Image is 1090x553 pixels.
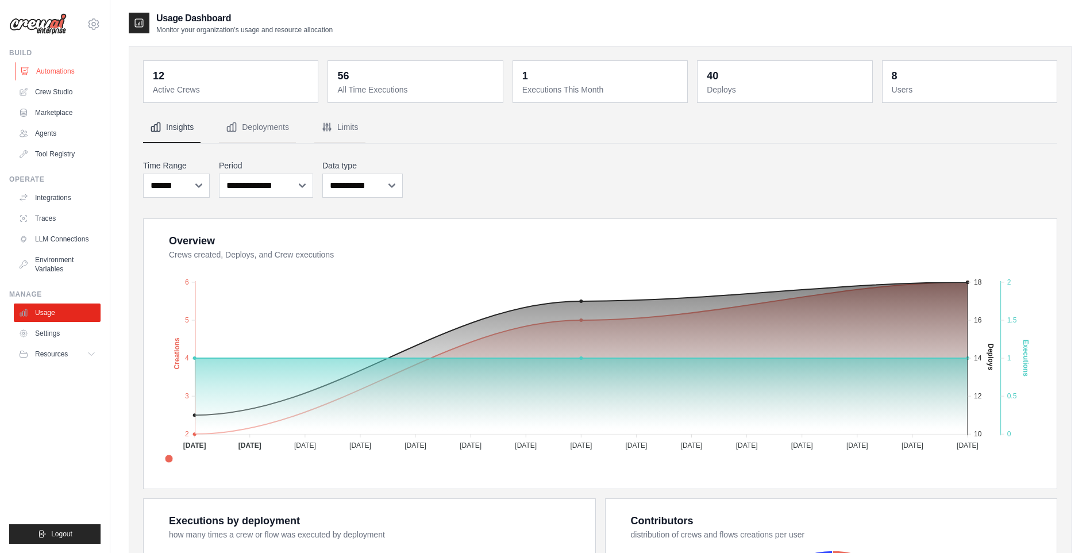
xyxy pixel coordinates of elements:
[1007,278,1011,286] tspan: 2
[185,430,189,438] tspan: 2
[349,441,371,450] tspan: [DATE]
[169,529,581,540] dt: how many times a crew or flow was executed by deployment
[522,68,528,84] div: 1
[14,103,101,122] a: Marketplace
[143,160,210,171] label: Time Range
[14,345,101,363] button: Resources
[14,304,101,322] a: Usage
[322,160,403,171] label: Data type
[337,84,495,95] dt: All Time Executions
[892,84,1050,95] dt: Users
[14,145,101,163] a: Tool Registry
[14,83,101,101] a: Crew Studio
[9,13,67,35] img: Logo
[736,441,758,450] tspan: [DATE]
[14,189,101,207] a: Integrations
[173,337,181,370] text: Creations
[460,441,482,450] tspan: [DATE]
[1007,392,1017,400] tspan: 0.5
[974,392,982,400] tspan: 12
[570,441,592,450] tspan: [DATE]
[974,278,982,286] tspan: 18
[143,112,1057,143] nav: Tabs
[153,68,164,84] div: 12
[707,84,865,95] dt: Deploys
[185,316,189,324] tspan: 5
[987,343,995,370] text: Deploys
[515,441,537,450] tspan: [DATE]
[405,441,426,450] tspan: [DATE]
[9,290,101,299] div: Manage
[974,354,982,362] tspan: 14
[15,62,102,80] a: Automations
[707,68,718,84] div: 40
[974,430,982,438] tspan: 10
[902,441,923,450] tspan: [DATE]
[957,441,979,450] tspan: [DATE]
[14,230,101,248] a: LLM Connections
[337,68,349,84] div: 56
[1007,430,1011,438] tspan: 0
[791,441,813,450] tspan: [DATE]
[14,324,101,343] a: Settings
[522,84,680,95] dt: Executions This Month
[846,441,868,450] tspan: [DATE]
[9,524,101,544] button: Logout
[51,529,72,539] span: Logout
[219,112,296,143] button: Deployments
[169,233,215,249] div: Overview
[153,84,311,95] dt: Active Crews
[219,160,313,171] label: Period
[9,175,101,184] div: Operate
[185,354,189,362] tspan: 4
[143,112,201,143] button: Insights
[631,529,1043,540] dt: distribution of crews and flows creations per user
[183,441,206,450] tspan: [DATE]
[156,11,333,25] h2: Usage Dashboard
[35,350,68,359] span: Resources
[156,25,333,34] p: Monitor your organization's usage and resource allocation
[14,124,101,143] a: Agents
[1007,316,1017,324] tspan: 1.5
[1007,354,1011,362] tspan: 1
[169,249,1043,260] dt: Crews created, Deploys, and Crew executions
[185,278,189,286] tspan: 6
[631,513,694,529] div: Contributors
[294,441,316,450] tspan: [DATE]
[1022,340,1030,377] text: Executions
[974,316,982,324] tspan: 16
[9,48,101,57] div: Build
[14,209,101,228] a: Traces
[14,251,101,278] a: Environment Variables
[681,441,703,450] tspan: [DATE]
[314,112,365,143] button: Limits
[169,513,300,529] div: Executions by deployment
[626,441,648,450] tspan: [DATE]
[238,441,261,450] tspan: [DATE]
[185,392,189,400] tspan: 3
[892,68,898,84] div: 8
